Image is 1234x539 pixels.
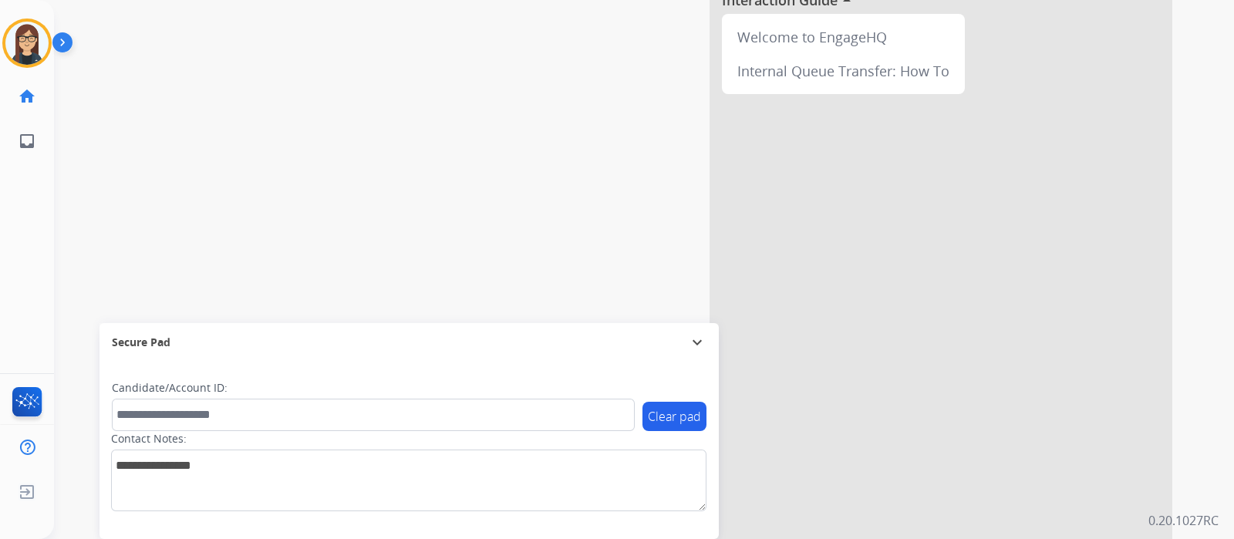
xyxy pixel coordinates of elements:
[112,380,228,396] label: Candidate/Account ID:
[688,333,706,352] mat-icon: expand_more
[112,335,170,350] span: Secure Pad
[642,402,706,431] button: Clear pad
[1148,511,1219,530] p: 0.20.1027RC
[18,87,36,106] mat-icon: home
[728,20,959,54] div: Welcome to EngageHQ
[111,431,187,446] label: Contact Notes:
[18,132,36,150] mat-icon: inbox
[728,54,959,88] div: Internal Queue Transfer: How To
[5,22,49,65] img: avatar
